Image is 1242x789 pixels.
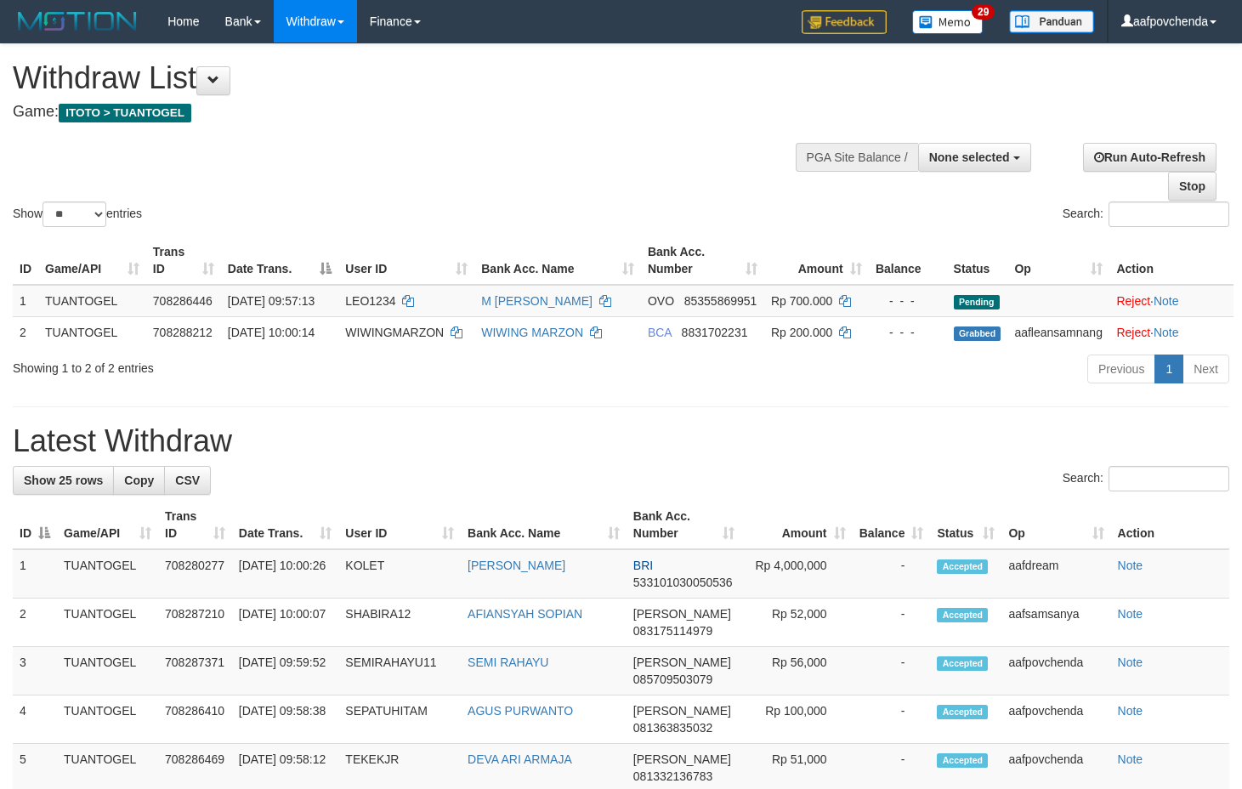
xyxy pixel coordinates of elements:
td: - [853,695,931,744]
td: SEMIRAHAYU11 [338,647,461,695]
td: TUANTOGEL [57,549,158,599]
span: CSV [175,474,200,487]
span: Accepted [937,559,988,574]
span: Rp 200.000 [771,326,832,339]
span: Accepted [937,608,988,622]
a: Note [1118,656,1143,669]
td: - [853,549,931,599]
td: aafdream [1001,549,1110,599]
span: [DATE] 09:57:13 [228,294,315,308]
th: Bank Acc. Name: activate to sort column ascending [461,501,627,549]
a: Note [1118,559,1143,572]
span: [DATE] 10:00:14 [228,326,315,339]
td: TUANTOGEL [57,599,158,647]
th: Action [1111,501,1229,549]
a: Note [1118,607,1143,621]
td: aafleansamnang [1007,316,1109,348]
a: Note [1154,326,1179,339]
td: - [853,599,931,647]
label: Search: [1063,466,1229,491]
td: aafpovchenda [1001,647,1110,695]
th: Action [1109,236,1233,285]
th: Balance [869,236,947,285]
span: Accepted [937,753,988,768]
label: Show entries [13,202,142,227]
a: Note [1118,752,1143,766]
td: [DATE] 09:58:38 [232,695,339,744]
span: 708286446 [153,294,213,308]
a: Previous [1087,355,1155,383]
a: Show 25 rows [13,466,114,495]
div: - - - [876,324,940,341]
td: aafpovchenda [1001,695,1110,744]
button: None selected [918,143,1031,172]
div: Showing 1 to 2 of 2 entries [13,353,505,377]
span: Copy 081363835032 to clipboard [633,721,712,735]
a: Note [1154,294,1179,308]
td: 708287371 [158,647,232,695]
a: WIWING MARZON [481,326,583,339]
td: 2 [13,316,38,348]
a: Run Auto-Refresh [1083,143,1216,172]
th: Amount: activate to sort column ascending [741,501,853,549]
img: Feedback.jpg [802,10,887,34]
span: [PERSON_NAME] [633,656,731,669]
span: 708288212 [153,326,213,339]
td: 708286410 [158,695,232,744]
a: DEVA ARI ARMAJA [468,752,572,766]
span: ITOTO > TUANTOGEL [59,104,191,122]
td: 708280277 [158,549,232,599]
span: Rp 700.000 [771,294,832,308]
span: Copy 083175114979 to clipboard [633,624,712,638]
h1: Withdraw List [13,61,811,95]
th: ID [13,236,38,285]
a: [PERSON_NAME] [468,559,565,572]
span: [PERSON_NAME] [633,704,731,718]
select: Showentries [43,202,106,227]
th: Bank Acc. Name: activate to sort column ascending [474,236,641,285]
td: 2 [13,599,57,647]
a: Reject [1116,294,1150,308]
h1: Latest Withdraw [13,424,1229,458]
span: [PERSON_NAME] [633,752,731,766]
td: Rp 100,000 [741,695,853,744]
a: Stop [1168,172,1216,201]
span: Copy 533101030050536 to clipboard [633,576,733,589]
span: Copy 085709503079 to clipboard [633,673,712,686]
td: aafsamsanya [1001,599,1110,647]
th: Status: activate to sort column ascending [930,501,1001,549]
a: SEMI RAHAYU [468,656,548,669]
h4: Game: [13,104,811,121]
span: Accepted [937,705,988,719]
td: - [853,647,931,695]
th: User ID: activate to sort column ascending [338,501,461,549]
span: BRI [633,559,653,572]
span: None selected [929,150,1010,164]
th: Game/API: activate to sort column ascending [57,501,158,549]
span: Copy 081332136783 to clipboard [633,769,712,783]
td: · [1109,316,1233,348]
td: TUANTOGEL [57,695,158,744]
span: Pending [954,295,1000,309]
td: Rp 52,000 [741,599,853,647]
th: Amount: activate to sort column ascending [764,236,869,285]
span: OVO [648,294,674,308]
span: Copy 8831702231 to clipboard [682,326,748,339]
a: AGUS PURWANTO [468,704,573,718]
td: 1 [13,549,57,599]
th: ID: activate to sort column descending [13,501,57,549]
img: MOTION_logo.png [13,9,142,34]
th: User ID: activate to sort column ascending [338,236,474,285]
span: BCA [648,326,672,339]
a: M [PERSON_NAME] [481,294,593,308]
div: PGA Site Balance / [796,143,918,172]
span: WIWINGMARZON [345,326,444,339]
td: 3 [13,647,57,695]
td: [DATE] 10:00:07 [232,599,339,647]
td: [DATE] 09:59:52 [232,647,339,695]
td: KOLET [338,549,461,599]
input: Search: [1109,202,1229,227]
th: Bank Acc. Number: activate to sort column ascending [627,501,741,549]
td: TUANTOGEL [38,316,146,348]
img: Button%20Memo.svg [912,10,984,34]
